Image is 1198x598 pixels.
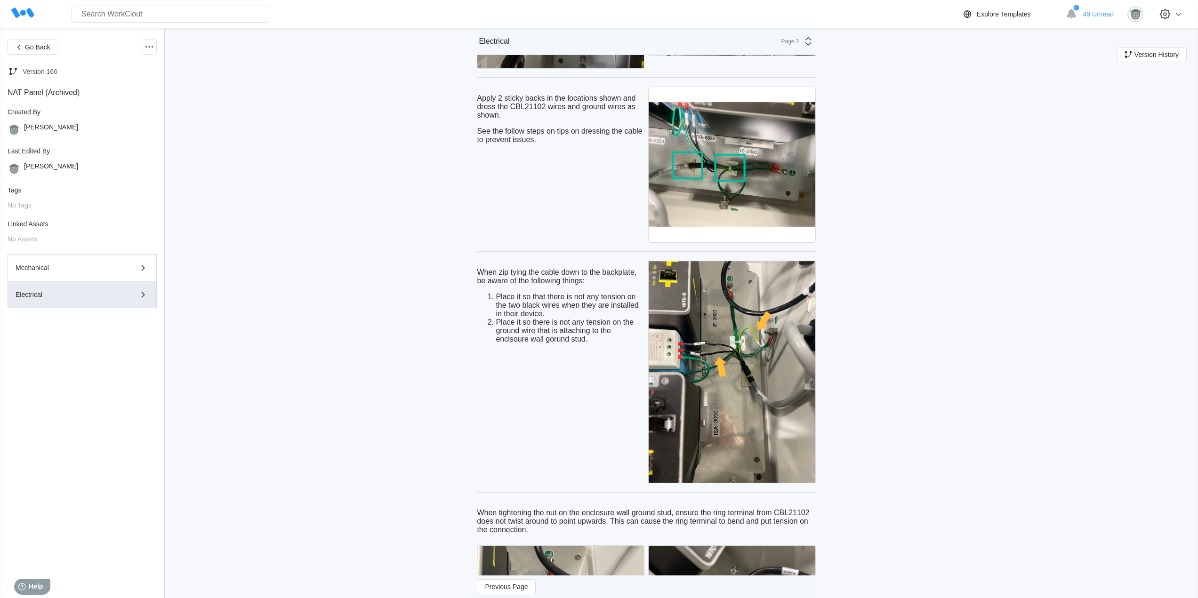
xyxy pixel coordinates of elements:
[1127,6,1143,22] img: gorilla.png
[962,8,1061,20] a: Explore Templates
[8,186,157,194] div: Tags
[8,201,157,209] div: No Tags
[496,318,644,343] li: Place it so there is not any tension on the ground wire that is attaching to the enclsoure wall g...
[24,123,78,136] div: [PERSON_NAME]
[8,281,157,308] button: Electrical
[649,87,815,242] img: IMG_0612.jpg
[496,293,644,318] li: Place it so that there is not any tension on the two black wires when they are installed in their...
[479,37,509,46] div: Electrical
[1083,10,1114,18] span: 49 Unread
[23,68,57,75] div: Version 166
[977,10,1031,18] div: Explore Templates
[8,235,157,243] div: No Assets
[8,254,157,281] button: Mechanical
[477,94,644,120] p: Apply 2 sticky backs in the locations shown and dress the CBL21102 wires and ground wires as shown.
[16,291,122,298] div: Electrical
[477,509,816,534] p: When tightening the nut on the enclosure wall ground stud, ensure the ring terminal from CBL21102...
[649,261,815,483] img: IMG_1263.jpg
[8,88,157,97] div: NAT Panel (Archived)
[8,220,157,228] div: Linked Assets
[16,264,122,271] div: Mechanical
[24,162,78,175] div: [PERSON_NAME]
[8,162,20,175] img: gorilla.png
[8,147,157,155] div: Last Edited By
[477,579,536,594] button: Previous Page
[8,108,157,116] div: Created By
[8,123,20,136] img: gorilla.png
[775,38,799,45] div: Page 2
[477,127,644,144] p: See the follow steps on tips on dressing the cable to prevent issues.
[1117,47,1187,62] button: Version History
[25,44,50,50] span: Go Back
[477,268,644,285] p: When zip tying the cable down to the backplate, be aware of the following things:
[485,583,528,590] span: Previous Page
[1134,51,1179,58] span: Version History
[72,6,269,23] input: Search WorkClout
[8,40,58,55] button: Go Back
